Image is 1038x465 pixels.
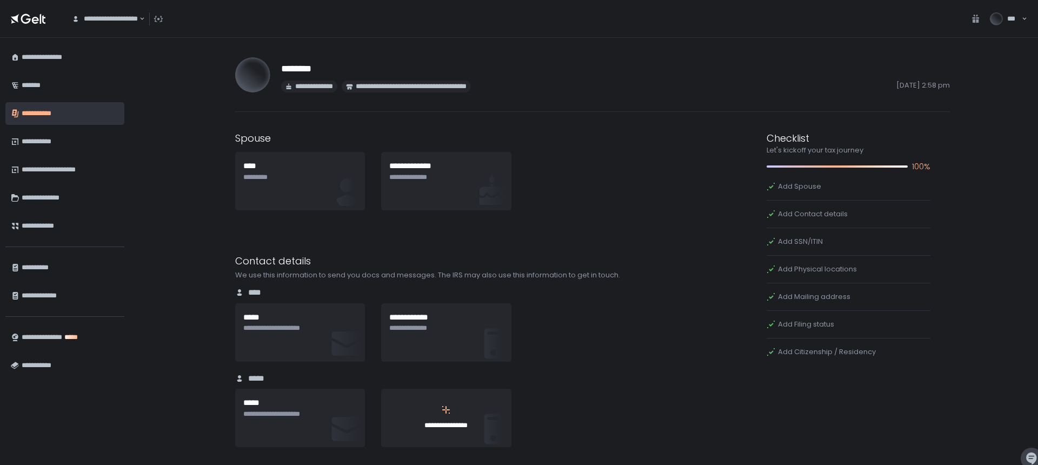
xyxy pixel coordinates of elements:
[778,264,857,274] span: Add Physical locations
[778,347,876,357] span: Add Citizenship / Residency
[778,209,848,219] span: Add Contact details
[767,131,931,145] div: Checklist
[778,292,850,302] span: Add Mailing address
[235,270,658,280] div: We use this information to send you docs and messages. The IRS may also use this information to g...
[235,254,658,268] div: Contact details
[767,145,931,155] div: Let's kickoff your tax journey
[475,81,950,92] span: [DATE] 2:58 pm
[778,182,821,191] span: Add Spouse
[778,237,823,247] span: Add SSN/ITIN
[912,161,930,173] span: 100%
[65,8,145,30] div: Search for option
[235,131,658,145] div: Spouse
[778,320,834,329] span: Add Filing status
